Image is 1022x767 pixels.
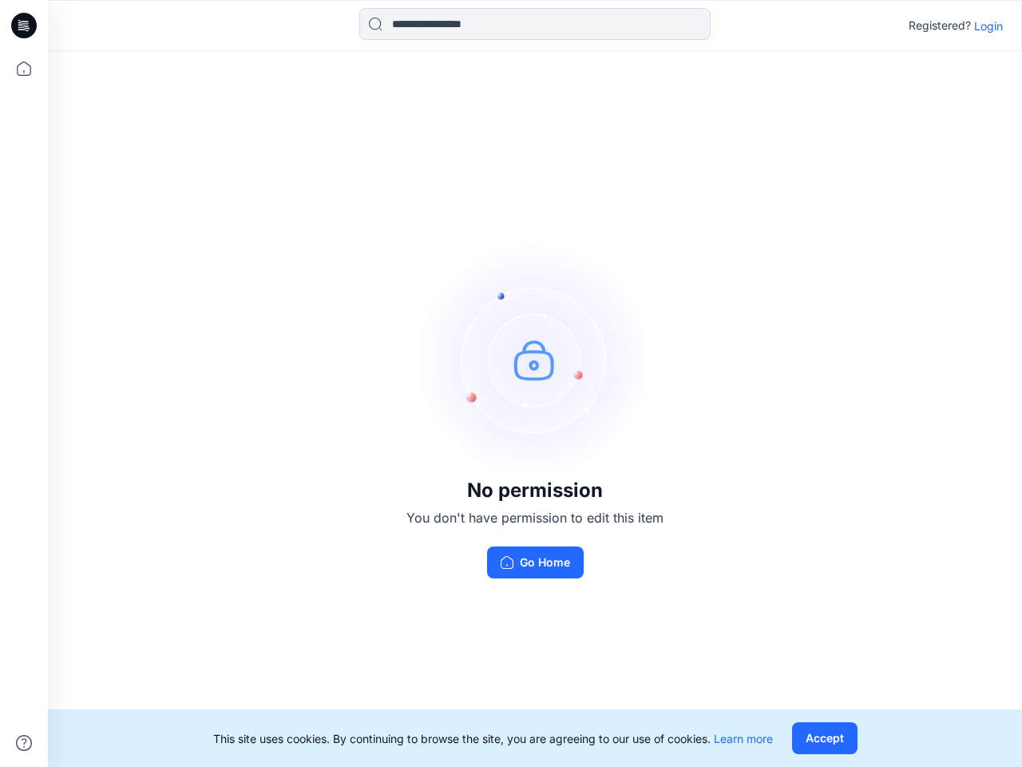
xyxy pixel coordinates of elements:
[213,730,773,747] p: This site uses cookies. By continuing to browse the site, you are agreeing to our use of cookies.
[974,18,1003,34] p: Login
[714,732,773,745] a: Learn more
[792,722,858,754] button: Accept
[415,240,655,479] img: no-perm.svg
[406,479,664,502] h3: No permission
[406,508,664,527] p: You don't have permission to edit this item
[909,16,971,35] p: Registered?
[487,546,584,578] button: Go Home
